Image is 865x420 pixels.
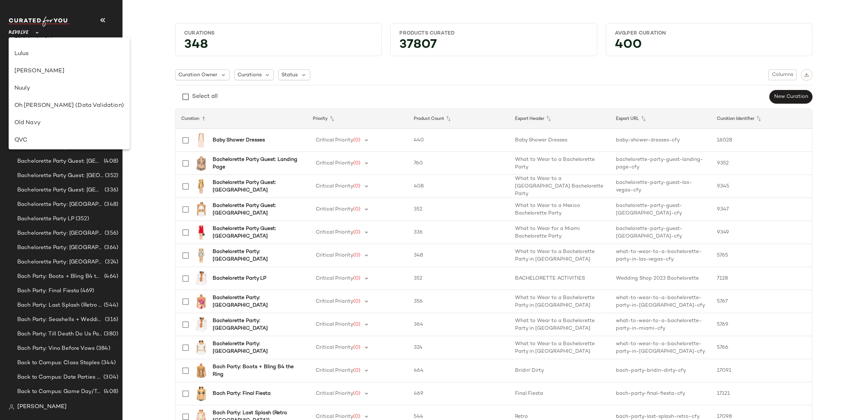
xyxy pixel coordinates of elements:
td: 9349 [711,221,812,244]
span: (0) [353,253,360,258]
span: (380) [102,330,118,338]
img: LSPA-WS51_V1.jpg [194,317,208,332]
span: (336) [103,186,118,194]
td: 356 [408,290,509,313]
b: Bachelorette Party Guest: [GEOGRAPHIC_DATA] [213,225,298,240]
span: (316) [103,316,118,324]
span: (440) [74,128,90,137]
span: (464) [103,272,118,281]
th: Priority [307,109,408,129]
b: Bachelorette Party LP [213,275,266,282]
th: Export URL [610,109,711,129]
span: Critical Priority [316,322,353,327]
span: (0) [353,161,360,166]
span: (304) [102,373,118,381]
th: Export Header [509,109,610,129]
span: Curations [25,114,50,122]
td: Wedding Shop 2023 Bachelorette [610,267,711,290]
span: Critical Priority [316,368,353,373]
td: What to Wear for a Miami Bachelorette Party [509,221,610,244]
span: Bach Party: Vino Before Vows [17,344,95,353]
b: Bachelorette Party: [GEOGRAPHIC_DATA] [213,340,298,355]
td: 364 [408,313,509,336]
span: Bachelorette Party Guest: [GEOGRAPHIC_DATA] [17,172,103,180]
div: Curations [184,30,373,37]
span: (408) [102,388,118,396]
div: 37807 [394,40,594,53]
span: (469) [79,287,94,295]
img: TULA-WS1071_V1.jpg [194,340,208,355]
td: What to Wear to a Bachelorette Party in [GEOGRAPHIC_DATA] [509,336,610,359]
span: Dashboard [23,71,52,79]
span: (364) [103,244,118,252]
div: Products Curated [399,30,588,37]
td: 440 [408,129,509,152]
span: (344) [100,359,116,367]
span: Bachelorette Party Guest: Landing Page [17,143,103,151]
td: 9345 [711,175,812,198]
img: WAIR-WS31_V1.jpg [194,202,208,217]
span: Status [281,71,298,79]
b: Bach Party: Boots + Bling B4 the Ring [213,363,298,378]
td: what-to-wear-to-a-bachelorette-party-in-[GEOGRAPHIC_DATA]-cfy [610,290,711,313]
div: 400 [609,40,809,53]
span: Curation Owner [178,71,217,79]
span: New Curation [774,94,808,100]
span: Bachelorette Party Guest: [GEOGRAPHIC_DATA] [17,186,103,194]
span: Baby Shower Dresses [17,128,74,137]
td: BACHELORETTE ACTIVITIES [509,267,610,290]
b: Bachelorette Party Guest: [GEOGRAPHIC_DATA] [213,202,298,217]
img: LSPA-WS51_V1.jpg [194,271,208,286]
b: Bachelorette Party: [GEOGRAPHIC_DATA] [213,248,298,263]
td: What to Wear to a Bachelorette Party in [GEOGRAPHIC_DATA] [509,290,610,313]
button: New Curation [769,90,812,104]
td: what-to-wear-to-a-bachelorette-party-in-miami-cfy [610,313,711,336]
img: LOVF-WD4477_V1.jpg [194,133,208,148]
td: bachelorette-party-guest-[GEOGRAPHIC_DATA]-cfy [610,198,711,221]
span: Critical Priority [316,345,353,350]
span: (0) [353,137,360,143]
img: svg%3e [9,404,14,410]
td: 464 [408,359,509,382]
td: bach-party-final-fiesta-cfy [610,382,711,405]
td: What to Wear to a Bachelorette Party [509,152,610,175]
span: Critical Priority [316,137,353,143]
div: Avg.per Curation [615,30,803,37]
td: What to Wear to a Bachelorette Party in [GEOGRAPHIC_DATA] [509,313,610,336]
span: (348) [50,114,66,122]
img: SDYS-WS194_V1.jpg [194,294,208,309]
b: Bachelorette Party: [GEOGRAPHIC_DATA] [213,317,298,332]
img: svg%3e [804,72,809,77]
td: What to Wear to a [GEOGRAPHIC_DATA] Bachelorette Party [509,175,610,198]
img: ROWR-WD14_V1.jpg [194,225,208,240]
td: What to Wear to a Bachelorette Party in [GEOGRAPHIC_DATA] [509,244,610,267]
b: Bachelorette Party Guest: [GEOGRAPHIC_DATA] [213,179,298,194]
span: (408) [102,157,118,166]
span: (0) [353,391,360,396]
b: Bachelorette Party: [GEOGRAPHIC_DATA] [213,294,298,309]
img: PGEO-WD37_V1.jpg [194,248,208,263]
td: 5769 [711,313,812,336]
div: Select all [192,92,218,101]
span: (324) [103,258,118,266]
span: (760) [103,143,118,151]
span: (0) [353,207,360,212]
td: 9352 [711,152,812,175]
span: Global Clipboards [25,100,72,108]
span: (356) [103,229,118,238]
span: Curations [238,71,262,79]
td: 352 [408,198,509,221]
span: Bachelorette Party Guest: [GEOGRAPHIC_DATA] [17,157,102,166]
span: Bach Party: Last Splash (Retro [GEOGRAPHIC_DATA]) [17,301,102,310]
span: Revolve [9,24,28,37]
td: What to Wear to a Mexico Bachelorette Party [509,198,610,221]
span: Critical Priority [316,299,353,304]
span: Bachelorette Party: [GEOGRAPHIC_DATA] [17,229,103,238]
span: All Products [25,85,57,94]
img: cfy_white_logo.C9jOOHJF.svg [9,17,70,27]
span: (0) [353,230,360,235]
span: [PERSON_NAME] [17,403,67,411]
td: Bridin' Dirty [509,359,610,382]
td: 408 [408,175,509,198]
span: (0) [353,345,360,350]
